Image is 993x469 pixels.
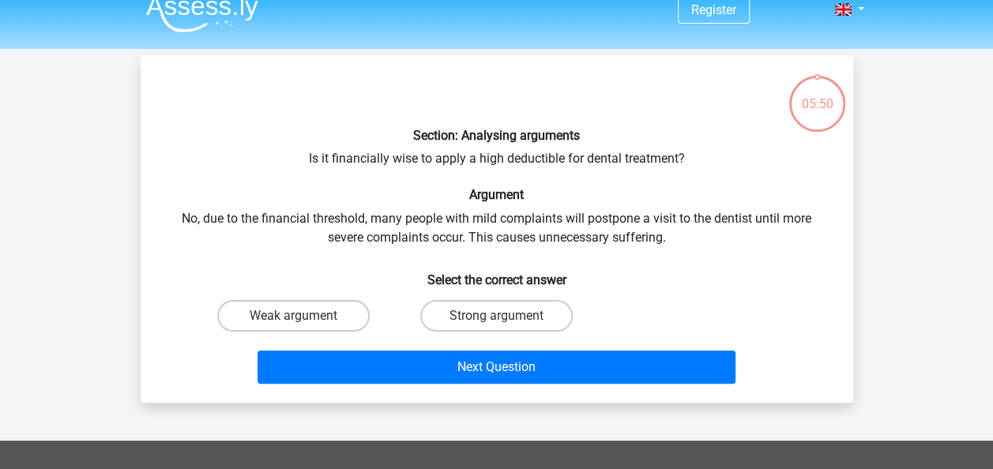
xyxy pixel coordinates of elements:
a: Register [691,2,736,17]
h6: Argument [166,187,828,202]
label: Weak argument [217,300,370,332]
div: 05:50 [788,74,847,114]
h6: Select the correct answer [166,260,828,287]
h6: Section: Analysing arguments [166,128,828,143]
div: Is it financially wise to apply a high deductible for dental treatment? No, due to the financial ... [147,68,847,390]
label: Strong argument [420,300,573,332]
button: Next Question [258,351,735,384]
